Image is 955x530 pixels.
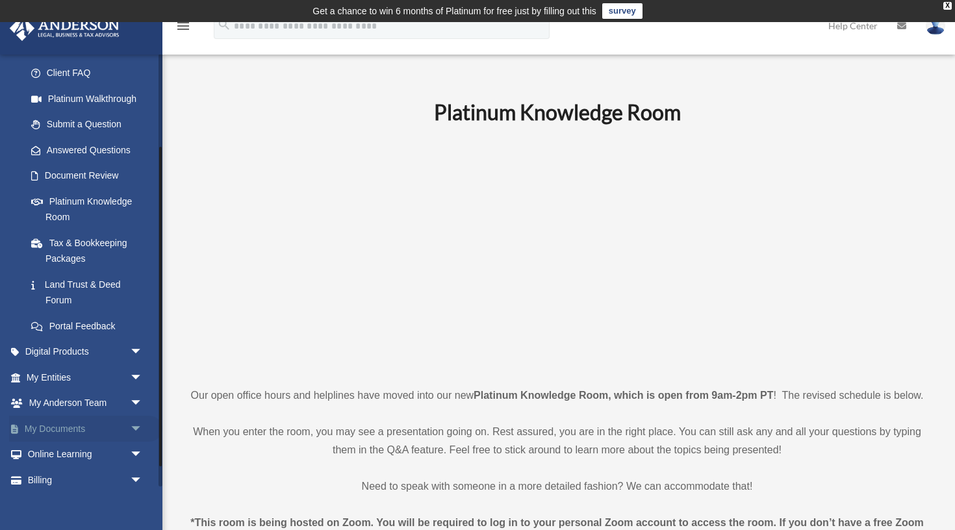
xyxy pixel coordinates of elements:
p: Our open office hours and helplines have moved into our new ! The revised schedule is below. [185,386,929,405]
i: search [217,18,231,32]
a: Client FAQ [18,60,162,86]
span: arrow_drop_down [130,390,156,417]
a: Billingarrow_drop_down [9,467,162,493]
a: Portal Feedback [18,313,162,339]
img: User Pic [926,16,945,35]
b: Platinum Knowledge Room [434,99,681,125]
i: menu [175,18,191,34]
div: close [943,2,952,10]
a: My Documentsarrow_drop_down [9,416,162,442]
a: My Anderson Teamarrow_drop_down [9,390,162,416]
a: menu [175,23,191,34]
iframe: 231110_Toby_KnowledgeRoom [363,143,752,362]
div: Get a chance to win 6 months of Platinum for free just by filling out this [312,3,596,19]
a: Platinum Walkthrough [18,86,162,112]
img: Anderson Advisors Platinum Portal [6,16,123,41]
a: Answered Questions [18,137,162,163]
p: When you enter the room, you may see a presentation going on. Rest assured, you are in the right ... [185,423,929,459]
a: Document Review [18,163,162,189]
a: Submit a Question [18,112,162,138]
a: My Entitiesarrow_drop_down [9,364,162,390]
span: arrow_drop_down [130,339,156,366]
a: Tax & Bookkeeping Packages [18,230,162,271]
span: arrow_drop_down [130,442,156,468]
p: Need to speak with someone in a more detailed fashion? We can accommodate that! [185,477,929,496]
strong: Platinum Knowledge Room, which is open from 9am-2pm PT [474,390,773,401]
span: arrow_drop_down [130,364,156,391]
a: Digital Productsarrow_drop_down [9,339,162,365]
a: Land Trust & Deed Forum [18,271,162,313]
span: arrow_drop_down [130,416,156,442]
a: Online Learningarrow_drop_down [9,442,162,468]
span: arrow_drop_down [130,467,156,494]
a: Platinum Knowledge Room [18,188,156,230]
a: survey [602,3,643,19]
